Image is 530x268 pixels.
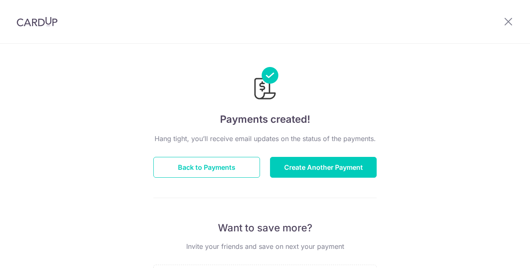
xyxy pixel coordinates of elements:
button: Back to Payments [153,157,260,178]
p: Invite your friends and save on next your payment [153,241,377,251]
img: CardUp [17,17,57,27]
button: Create Another Payment [270,157,377,178]
h4: Payments created! [153,112,377,127]
p: Hang tight, you’ll receive email updates on the status of the payments. [153,134,377,144]
p: Want to save more? [153,221,377,235]
img: Payments [252,67,278,102]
